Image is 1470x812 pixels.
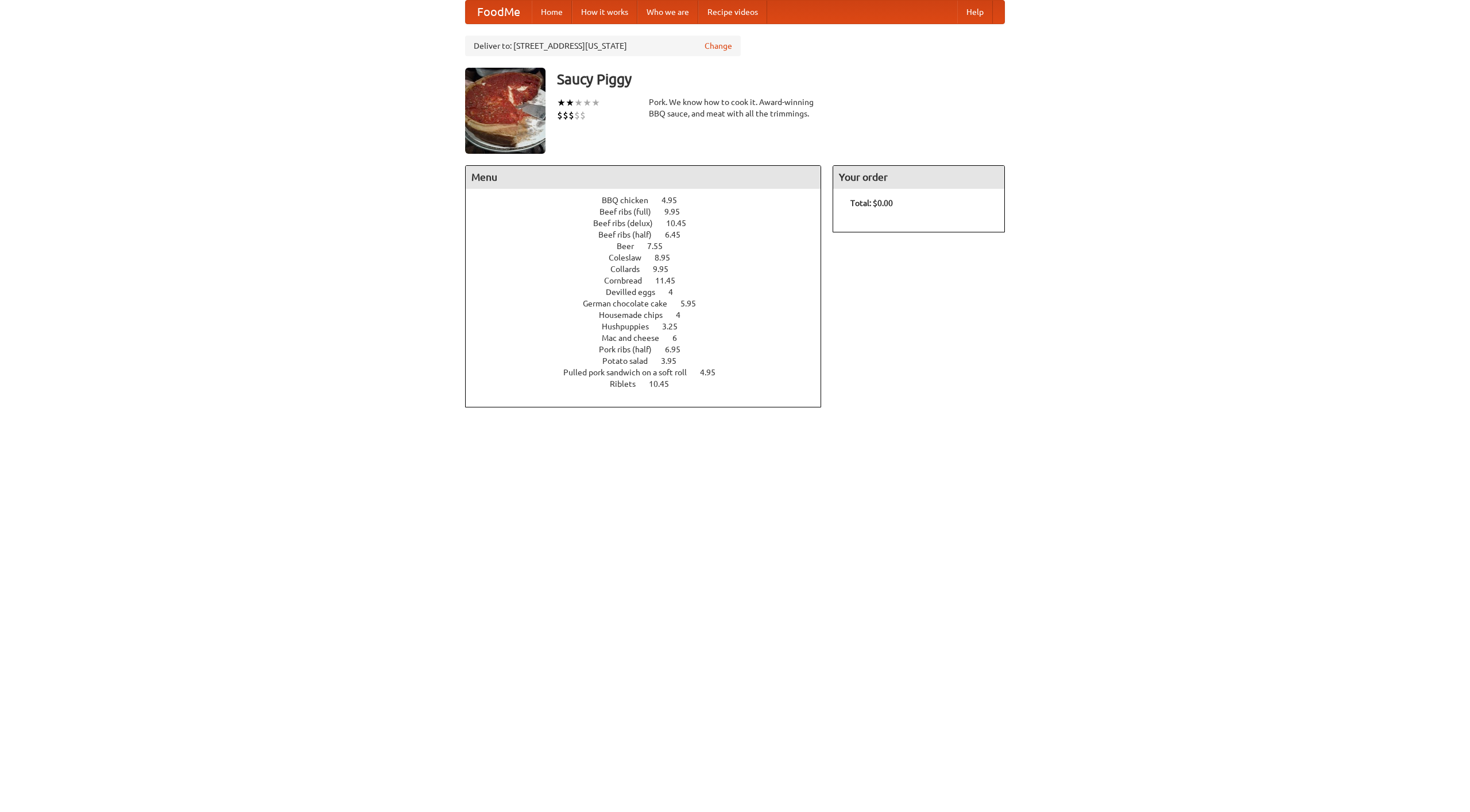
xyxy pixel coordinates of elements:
span: 9.95 [664,207,691,216]
a: Beef ribs (delux) 10.45 [593,219,707,228]
a: Cornbread 11.45 [604,276,697,285]
a: German chocolate cake 5.95 [583,299,717,308]
span: 11.45 [655,276,687,285]
span: Mac and cheese [602,333,671,343]
span: 10.45 [649,379,680,388]
div: Pork. We know how to cook it. Award-winning BBQ sauce, and meat with all the trimmings. [649,96,821,119]
span: Collards [610,265,651,274]
a: Collards 9.95 [610,265,690,274]
a: Pork ribs (half) 6.95 [599,345,702,354]
a: Mac and cheese 6 [602,333,698,343]
a: Devilled eggs 4 [606,287,694,297]
a: Beef ribs (full) 9.95 [599,207,701,216]
a: FoodMe [466,1,532,24]
span: BBQ chicken [602,196,660,205]
span: 6 [672,333,688,343]
span: Riblets [610,379,647,388]
span: 4.95 [700,368,727,377]
span: 9.95 [653,265,680,274]
span: German chocolate cake [583,299,679,308]
span: 3.25 [662,322,689,331]
a: Hushpuppies 3.25 [602,322,699,331]
a: Who we are [637,1,698,24]
span: Beer [617,242,645,251]
span: 4 [676,310,692,320]
span: Beef ribs (delux) [593,219,664,228]
li: $ [580,109,586,122]
span: Cornbread [604,276,653,285]
span: Beef ribs (full) [599,207,663,216]
a: Recipe videos [698,1,767,24]
a: Housemade chips 4 [599,310,702,320]
a: How it works [572,1,637,24]
a: Coleslaw 8.95 [609,253,691,262]
span: 7.55 [647,242,674,251]
li: $ [568,109,574,122]
b: Total: $0.00 [850,199,893,208]
a: Beer 7.55 [617,242,684,251]
span: Coleslaw [609,253,653,262]
a: Change [705,40,732,52]
li: ★ [574,96,583,109]
span: 8.95 [655,253,682,262]
a: Home [532,1,572,24]
span: 4.95 [661,196,688,205]
li: ★ [557,96,566,109]
img: angular.jpg [465,68,546,154]
span: Hushpuppies [602,322,660,331]
a: Help [957,1,993,24]
a: Beef ribs (half) 6.45 [598,230,702,239]
span: 3.95 [661,356,688,366]
span: Devilled eggs [606,287,667,297]
li: ★ [591,96,600,109]
h3: Saucy Piggy [557,68,1005,91]
span: 4 [668,287,684,297]
span: Pork ribs (half) [599,345,663,354]
span: 6.95 [665,345,692,354]
span: Housemade chips [599,310,674,320]
li: $ [574,109,580,122]
a: BBQ chicken 4.95 [602,196,698,205]
a: Potato salad 3.95 [602,356,698,366]
h4: Menu [466,166,821,189]
div: Deliver to: [STREET_ADDRESS][US_STATE] [465,36,741,56]
span: 5.95 [680,299,707,308]
span: 10.45 [666,219,698,228]
h4: Your order [833,166,1004,189]
li: $ [563,109,568,122]
li: ★ [566,96,574,109]
span: Potato salad [602,356,659,366]
span: 6.45 [665,230,692,239]
span: Pulled pork sandwich on a soft roll [563,368,698,377]
li: ★ [583,96,591,109]
a: Pulled pork sandwich on a soft roll 4.95 [563,368,737,377]
li: $ [557,109,563,122]
a: Riblets 10.45 [610,379,690,388]
span: Beef ribs (half) [598,230,663,239]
